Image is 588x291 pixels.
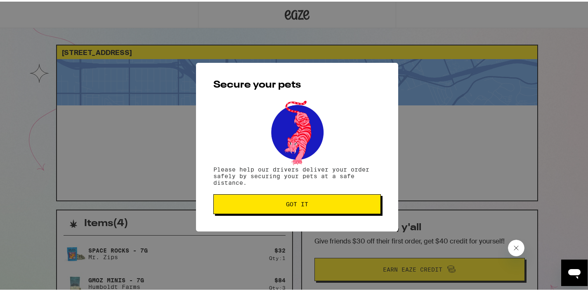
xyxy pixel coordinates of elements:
iframe: Button to launch messaging window [561,258,588,284]
iframe: Close message [508,238,524,255]
span: Got it [286,200,308,205]
p: Please help our drivers deliver your order safely by securing your pets at a safe distance. [213,165,381,184]
h2: Secure your pets [213,79,381,88]
img: pets [263,97,331,165]
button: Got it [213,193,381,212]
span: Hi. Need any help? [5,6,59,12]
